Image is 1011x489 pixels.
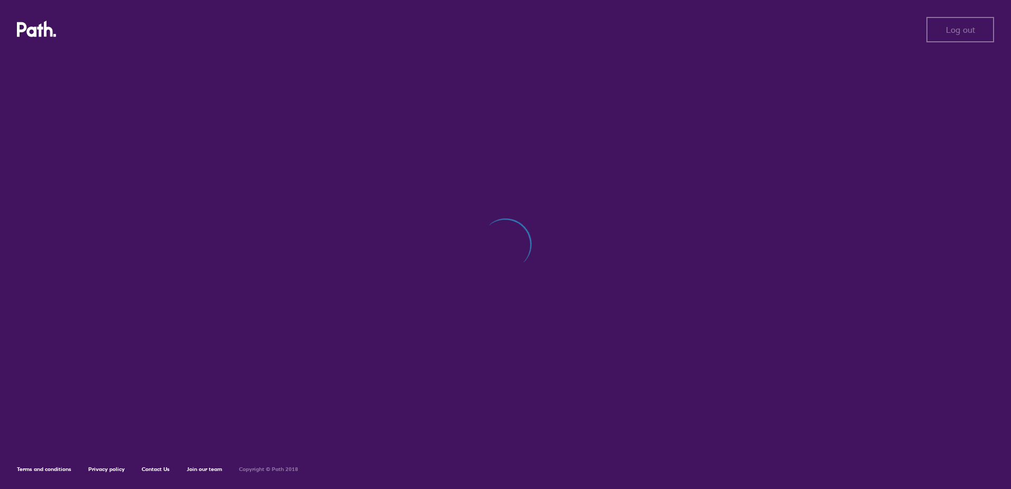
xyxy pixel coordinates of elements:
[946,25,975,34] span: Log out
[142,466,170,473] a: Contact Us
[88,466,125,473] a: Privacy policy
[17,466,71,473] a: Terms and conditions
[926,17,994,42] button: Log out
[239,466,298,473] h6: Copyright © Path 2018
[187,466,222,473] a: Join our team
